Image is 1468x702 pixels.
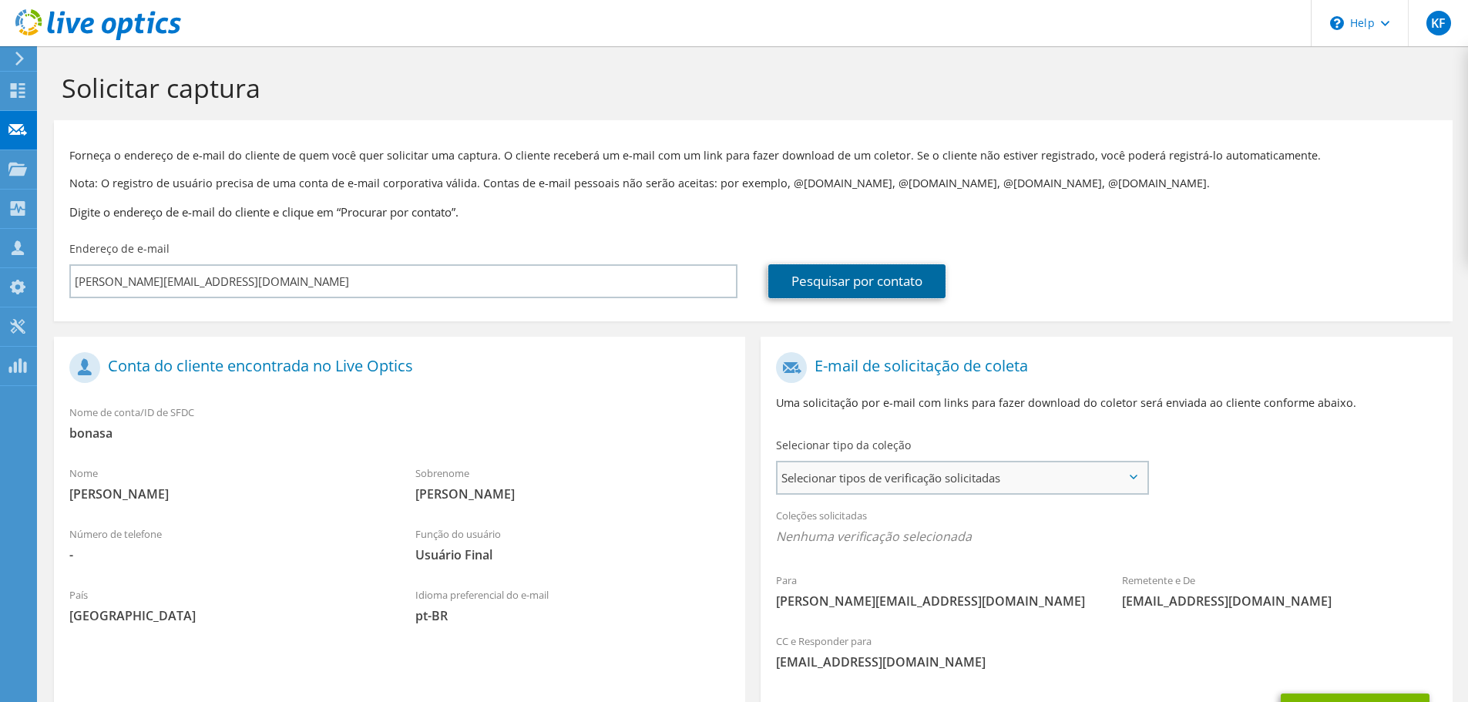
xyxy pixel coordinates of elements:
div: Para [761,564,1107,617]
div: Função do usuário [400,518,746,571]
label: Endereço de e-mail [69,241,170,257]
span: Selecionar tipos de verificação solicitadas [778,462,1147,493]
div: Nome de conta/ID de SFDC [54,396,745,449]
h1: Conta do cliente encontrada no Live Optics [69,352,722,383]
svg: \n [1330,16,1344,30]
div: CC e Responder para [761,625,1452,678]
div: Coleções solicitadas [761,499,1452,556]
span: [PERSON_NAME] [415,485,731,502]
span: [PERSON_NAME] [69,485,385,502]
div: Remetente e De [1107,564,1453,617]
span: pt-BR [415,607,731,624]
div: Nome [54,457,400,510]
span: [PERSON_NAME][EMAIL_ADDRESS][DOMAIN_NAME] [776,593,1091,610]
label: Selecionar tipo da coleção [776,438,911,453]
h3: Digite o endereço de e-mail do cliente e clique em “Procurar por contato”. [69,203,1437,220]
span: Usuário Final [415,546,731,563]
p: Nota: O registro de usuário precisa de uma conta de e-mail corporativa válida. Contas de e-mail p... [69,175,1437,192]
div: País [54,579,400,632]
a: Pesquisar por contato [768,264,946,298]
span: [EMAIL_ADDRESS][DOMAIN_NAME] [776,653,1436,670]
p: Uma solicitação por e-mail com links para fazer download do coletor será enviada ao cliente confo... [776,395,1436,411]
span: [GEOGRAPHIC_DATA] [69,607,385,624]
span: KF [1426,11,1451,35]
h1: Solicitar captura [62,72,1437,104]
span: bonasa [69,425,730,442]
p: Forneça o endereço de e-mail do cliente de quem você quer solicitar uma captura. O cliente recebe... [69,147,1437,164]
div: Sobrenome [400,457,746,510]
span: [EMAIL_ADDRESS][DOMAIN_NAME] [1122,593,1437,610]
div: Número de telefone [54,518,400,571]
span: Nenhuma verificação selecionada [776,528,1436,545]
span: - [69,546,385,563]
div: Idioma preferencial do e-mail [400,579,746,632]
h1: E-mail de solicitação de coleta [776,352,1429,383]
